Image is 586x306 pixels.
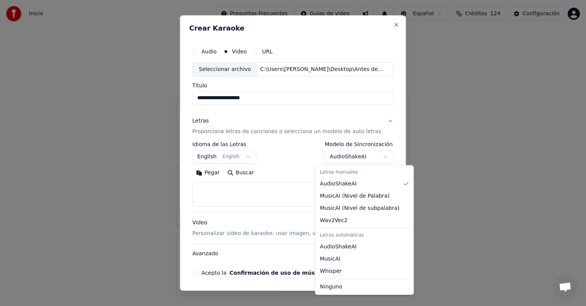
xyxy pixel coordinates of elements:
[320,205,400,212] span: MusicAI ( Nivel de subpalabra )
[320,192,390,200] span: MusicAI ( Nivel de Palabra )
[317,167,412,178] div: Letras manuales
[320,255,341,263] span: MusicAI
[320,217,348,224] span: Wav2Vec2
[320,267,342,275] span: Whisper
[320,283,342,291] span: Ninguno
[320,180,357,188] span: AudioShakeAI
[320,243,357,251] span: AudioShakeAI
[317,230,412,241] div: Letras automáticas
